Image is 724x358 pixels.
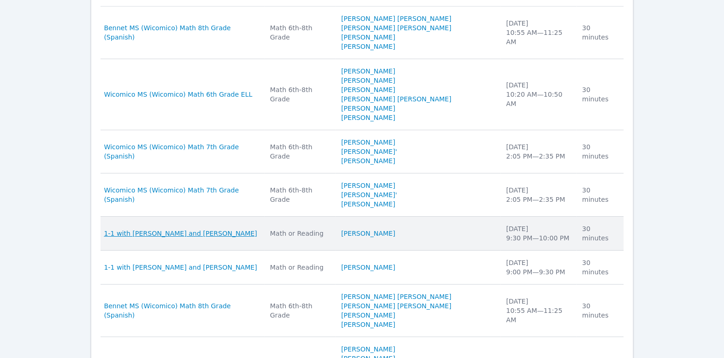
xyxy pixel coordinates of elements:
[583,142,618,161] div: 30 minutes
[270,23,330,42] div: Math 6th-8th Grade
[341,14,451,23] a: [PERSON_NAME] [PERSON_NAME]
[104,90,253,99] a: Wicomico MS (Wicomico) Math 6th Grade ELL
[101,59,624,130] tr: Wicomico MS (Wicomico) Math 6th Grade ELLMath 6th-8th Grade[PERSON_NAME][PERSON_NAME][PERSON_NAME...
[270,186,330,204] div: Math 6th-8th Grade
[341,113,395,122] a: [PERSON_NAME]
[583,85,618,104] div: 30 minutes
[506,186,571,204] div: [DATE] 2:05 PM — 2:35 PM
[341,156,395,166] a: [PERSON_NAME]
[101,251,624,285] tr: 1-1 with [PERSON_NAME] and [PERSON_NAME]Math or Reading[PERSON_NAME][DATE]9:00 PM—9:30 PM30 minutes
[341,23,451,33] a: [PERSON_NAME] [PERSON_NAME]
[270,301,330,320] div: Math 6th-8th Grade
[341,138,395,147] a: [PERSON_NAME]
[506,142,571,161] div: [DATE] 2:05 PM — 2:35 PM
[341,33,395,42] a: [PERSON_NAME]
[583,258,618,277] div: 30 minutes
[506,19,571,46] div: [DATE] 10:55 AM — 11:25 AM
[341,229,395,238] a: [PERSON_NAME]
[270,229,330,238] div: Math or Reading
[341,199,395,209] a: [PERSON_NAME]
[341,66,395,76] a: [PERSON_NAME]
[341,181,395,190] a: [PERSON_NAME]
[583,186,618,204] div: 30 minutes
[101,7,624,59] tr: Bennet MS (Wicomico) Math 8th Grade (Spanish)Math 6th-8th Grade[PERSON_NAME] [PERSON_NAME][PERSON...
[583,23,618,42] div: 30 minutes
[341,301,451,311] a: [PERSON_NAME] [PERSON_NAME]
[270,263,330,272] div: Math or Reading
[506,258,571,277] div: [DATE] 9:00 PM — 9:30 PM
[101,173,624,217] tr: Wicomico MS (Wicomico) Math 7th Grade (Spanish)Math 6th-8th Grade[PERSON_NAME][PERSON_NAME]'[PERS...
[583,224,618,243] div: 30 minutes
[506,297,571,325] div: [DATE] 10:55 AM — 11:25 AM
[104,23,259,42] a: Bennet MS (Wicomico) Math 8th Grade (Spanish)
[270,142,330,161] div: Math 6th-8th Grade
[341,292,451,301] a: [PERSON_NAME] [PERSON_NAME]
[104,186,259,204] a: Wicomico MS (Wicomico) Math 7th Grade (Spanish)
[101,285,624,337] tr: Bennet MS (Wicomico) Math 8th Grade (Spanish)Math 6th-8th Grade[PERSON_NAME] [PERSON_NAME][PERSON...
[341,345,395,354] a: [PERSON_NAME]
[104,263,257,272] a: 1-1 with [PERSON_NAME] and [PERSON_NAME]
[341,190,397,199] a: [PERSON_NAME]'
[341,94,495,113] a: [PERSON_NAME] [PERSON_NAME] [PERSON_NAME]
[583,301,618,320] div: 30 minutes
[506,80,571,108] div: [DATE] 10:20 AM — 10:50 AM
[341,320,395,329] a: [PERSON_NAME]
[341,311,395,320] a: [PERSON_NAME]
[341,263,395,272] a: [PERSON_NAME]
[104,301,259,320] a: Bennet MS (Wicomico) Math 8th Grade (Spanish)
[341,42,395,51] a: [PERSON_NAME]
[101,130,624,173] tr: Wicomico MS (Wicomico) Math 7th Grade (Spanish)Math 6th-8th Grade[PERSON_NAME][PERSON_NAME]'[PERS...
[104,142,259,161] a: Wicomico MS (Wicomico) Math 7th Grade (Spanish)
[506,224,571,243] div: [DATE] 9:30 PM — 10:00 PM
[341,76,395,85] a: [PERSON_NAME]
[104,229,257,238] a: 1-1 with [PERSON_NAME] and [PERSON_NAME]
[101,217,624,251] tr: 1-1 with [PERSON_NAME] and [PERSON_NAME]Math or Reading[PERSON_NAME][DATE]9:30 PM—10:00 PM30 minutes
[341,147,397,156] a: [PERSON_NAME]'
[341,85,395,94] a: [PERSON_NAME]
[270,85,330,104] div: Math 6th-8th Grade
